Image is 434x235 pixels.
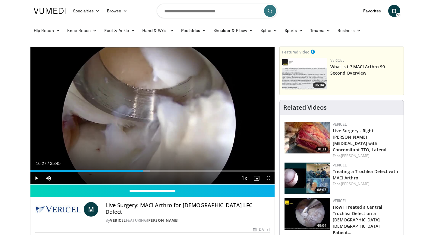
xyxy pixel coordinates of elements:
button: Mute [42,172,55,184]
a: Vericel [333,163,347,168]
div: Feat. [333,181,399,187]
a: Business [334,24,365,37]
img: aa6cc8ed-3dbf-4b6a-8d82-4a06f68b6688.150x105_q85_crop-smart_upscale.jpg [282,58,327,89]
div: By FEATURING [105,218,269,223]
span: 16:27 [36,161,46,166]
a: 08:03 [285,163,330,194]
a: Vericel [330,58,344,63]
a: Shoulder & Elbow [210,24,257,37]
button: Fullscreen [263,172,275,184]
span: 35:45 [50,161,61,166]
button: Playback Rate [238,172,250,184]
a: Spine [257,24,281,37]
span: 49:04 [315,223,328,228]
a: Vericel [333,122,347,127]
a: Hip Recon [30,24,64,37]
a: Hand & Wrist [139,24,178,37]
a: [PERSON_NAME] [341,181,370,186]
a: M [84,202,98,217]
a: Vericel [110,218,126,223]
div: [DATE] [253,227,269,232]
a: Pediatrics [178,24,210,37]
a: 49:04 [285,198,330,230]
div: Feat. [333,153,399,159]
a: Specialties [69,5,103,17]
button: Play [30,172,42,184]
img: 5aa0332e-438a-4b19-810c-c6dfa13c7ee4.150x105_q85_crop-smart_upscale.jpg [285,198,330,230]
a: Trauma [307,24,334,37]
a: Live Surgery - Right [PERSON_NAME][MEDICAL_DATA] with Concomitant TTO, Lateral… [333,128,390,153]
a: Favorites [360,5,385,17]
span: 30:31 [315,146,328,152]
div: Progress Bar [30,170,275,172]
span: / [48,161,49,166]
img: Vericel [35,202,81,217]
a: 30:31 [285,122,330,153]
a: Browse [103,5,131,17]
a: Knee Recon [64,24,101,37]
span: 06:04 [313,82,326,88]
img: f2822210-6046-4d88-9b48-ff7c77ada2d7.150x105_q85_crop-smart_upscale.jpg [285,122,330,153]
a: O [388,5,400,17]
a: [PERSON_NAME] [341,153,370,158]
h4: Related Videos [283,104,327,111]
a: Sports [281,24,307,37]
h4: Live Surgery: MACI Arthro for [DEMOGRAPHIC_DATA] LFC Defect [105,202,269,215]
span: 08:03 [315,187,328,193]
a: Vericel [333,198,347,203]
input: Search topics, interventions [157,4,277,18]
a: 06:04 [282,58,327,89]
a: What is it? MACI Arthro 90-Second Overview [330,64,387,76]
a: [PERSON_NAME] [147,218,179,223]
small: Featured Video [282,49,310,55]
button: Enable picture-in-picture mode [250,172,263,184]
video-js: Video Player [30,47,275,185]
img: 0de30d39-bfe3-4001-9949-87048a0d8692.150x105_q85_crop-smart_upscale.jpg [285,163,330,194]
img: VuMedi Logo [34,8,66,14]
a: Foot & Ankle [101,24,139,37]
a: Treating a Trochlea Defect with MACI Arthro [333,169,398,181]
